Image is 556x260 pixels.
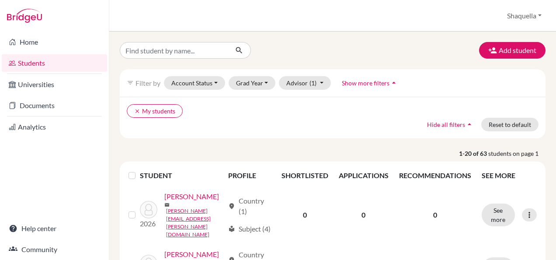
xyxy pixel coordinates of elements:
[7,9,42,23] img: Bridge-U
[420,118,481,131] button: Hide all filtersarrow_drop_up
[476,165,542,186] th: SEE MORE
[2,76,107,93] a: Universities
[2,97,107,114] a: Documents
[309,79,316,87] span: (1)
[399,210,471,220] p: 0
[334,165,394,186] th: APPLICATIONS
[465,120,474,129] i: arrow_drop_up
[2,118,107,136] a: Analytics
[164,76,225,90] button: Account Status
[140,201,157,218] img: ABOAGYE-BAMFO, Russel
[427,121,465,128] span: Hide all filters
[136,79,160,87] span: Filter by
[164,191,219,202] a: [PERSON_NAME]
[459,149,488,158] strong: 1-20 of 63
[334,186,394,244] td: 0
[276,165,334,186] th: SHORTLISTED
[140,218,157,229] p: 2026
[481,118,539,131] button: Reset to default
[164,202,170,207] span: mail
[228,224,271,234] div: Subject (4)
[127,79,134,86] i: filter_list
[394,165,476,186] th: RECOMMENDATIONS
[342,79,389,87] span: Show more filters
[2,241,107,258] a: Community
[488,149,546,158] span: students on page 1
[164,249,219,260] a: [PERSON_NAME]
[276,186,334,244] td: 0
[120,42,228,59] input: Find student by name...
[479,42,546,59] button: Add student
[127,104,183,118] button: clearMy students
[166,207,224,239] a: [PERSON_NAME][EMAIL_ADDRESS][PERSON_NAME][DOMAIN_NAME]
[482,204,515,226] button: See more
[503,7,546,24] button: Shaquella
[223,165,276,186] th: PROFILE
[228,225,235,232] span: local_library
[279,76,331,90] button: Advisor(1)
[228,196,271,217] div: Country (1)
[389,78,398,87] i: arrow_drop_up
[134,108,140,114] i: clear
[228,203,235,210] span: location_on
[334,76,406,90] button: Show more filtersarrow_drop_up
[2,54,107,72] a: Students
[229,76,276,90] button: Grad Year
[2,33,107,51] a: Home
[2,220,107,237] a: Help center
[140,165,223,186] th: STUDENT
